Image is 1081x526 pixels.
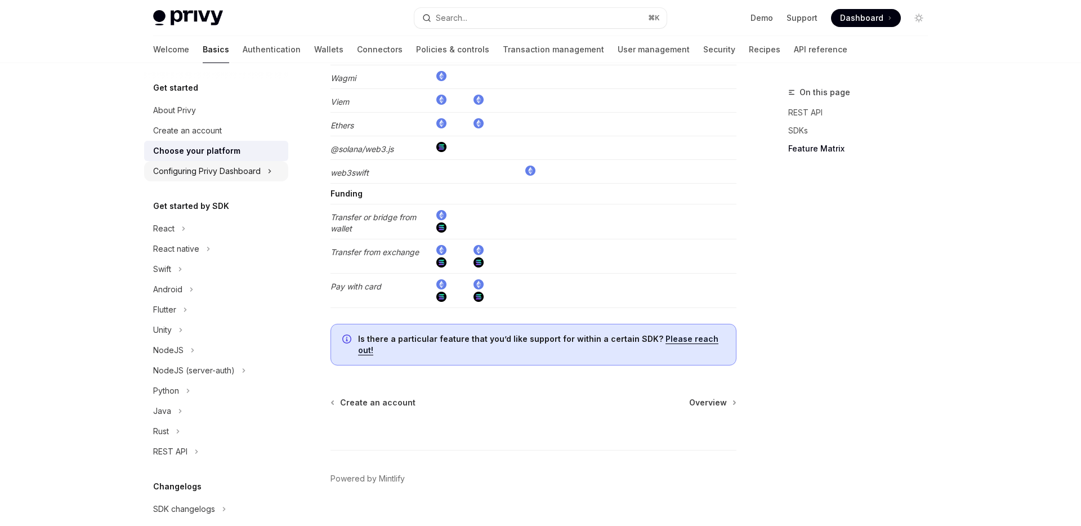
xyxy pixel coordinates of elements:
[788,122,937,140] a: SDKs
[153,81,198,95] h5: Get started
[153,124,222,137] div: Create an account
[153,262,171,276] div: Swift
[144,259,288,279] button: Toggle Swift section
[144,442,288,462] button: Toggle REST API section
[436,245,446,255] img: ethereum.png
[799,86,850,99] span: On this page
[340,397,416,408] span: Create an account
[153,283,182,296] div: Android
[474,292,484,302] img: solana.png
[153,164,261,178] div: Configuring Privy Dashboard
[794,36,847,63] a: API reference
[330,473,405,484] a: Powered by Mintlify
[751,12,773,24] a: Demo
[330,282,381,291] em: Pay with card
[910,9,928,27] button: Toggle dark mode
[436,95,446,105] img: ethereum.png
[788,104,937,122] a: REST API
[144,219,288,239] button: Toggle React section
[330,189,363,198] strong: Funding
[703,36,735,63] a: Security
[144,239,288,259] button: Toggle React native section
[144,401,288,421] button: Toggle Java section
[436,222,446,233] img: solana.png
[342,335,354,346] svg: Info
[144,320,288,340] button: Toggle Unity section
[436,279,446,289] img: ethereum.png
[357,36,403,63] a: Connectors
[689,397,727,408] span: Overview
[144,121,288,141] a: Create an account
[153,502,215,516] div: SDK changelogs
[436,292,446,302] img: solana.png
[153,445,187,458] div: REST API
[144,141,288,161] a: Choose your platform
[474,95,484,105] img: ethereum.png
[153,10,223,26] img: light logo
[414,8,667,28] button: Open search
[436,118,446,128] img: ethereum.png
[332,397,416,408] a: Create an account
[749,36,780,63] a: Recipes
[831,9,901,27] a: Dashboard
[330,212,416,233] em: Transfer or bridge from wallet
[436,142,446,152] img: solana.png
[788,140,937,158] a: Feature Matrix
[153,242,199,256] div: React native
[436,210,446,220] img: ethereum.png
[436,71,446,81] img: ethereum.png
[153,36,189,63] a: Welcome
[648,14,660,23] span: ⌘ K
[153,199,229,213] h5: Get started by SDK
[153,144,240,158] div: Choose your platform
[787,12,818,24] a: Support
[330,97,349,106] em: Viem
[153,323,172,337] div: Unity
[474,279,484,289] img: ethereum.png
[144,161,288,181] button: Toggle Configuring Privy Dashboard section
[525,166,535,176] img: ethereum.png
[474,118,484,128] img: ethereum.png
[144,340,288,360] button: Toggle NodeJS section
[144,499,288,519] button: Toggle SDK changelogs section
[153,104,196,117] div: About Privy
[153,364,235,377] div: NodeJS (server-auth)
[243,36,301,63] a: Authentication
[144,360,288,381] button: Toggle NodeJS (server-auth) section
[153,384,179,398] div: Python
[144,100,288,121] a: About Privy
[144,300,288,320] button: Toggle Flutter section
[840,12,883,24] span: Dashboard
[436,11,467,25] div: Search...
[330,121,354,130] em: Ethers
[436,257,446,268] img: solana.png
[503,36,604,63] a: Transaction management
[689,397,735,408] a: Overview
[153,480,202,493] h5: Changelogs
[618,36,690,63] a: User management
[144,381,288,401] button: Toggle Python section
[153,222,175,235] div: React
[203,36,229,63] a: Basics
[144,279,288,300] button: Toggle Android section
[153,425,169,438] div: Rust
[144,421,288,442] button: Toggle Rust section
[330,73,356,83] em: Wagmi
[153,344,184,357] div: NodeJS
[330,247,419,257] em: Transfer from exchange
[416,36,489,63] a: Policies & controls
[153,404,171,418] div: Java
[358,334,663,344] strong: Is there a particular feature that you’d like support for within a certain SDK?
[314,36,343,63] a: Wallets
[153,303,176,317] div: Flutter
[330,144,394,154] em: @solana/web3.js
[474,245,484,255] img: ethereum.png
[358,334,718,355] a: Please reach out!
[330,168,369,177] em: web3swift
[474,257,484,268] img: solana.png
